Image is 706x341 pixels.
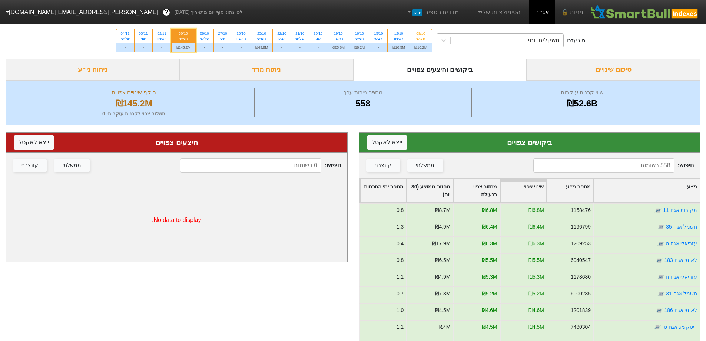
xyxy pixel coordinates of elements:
[256,88,469,97] div: מספר ניירות ערך
[15,88,252,97] div: היקף שינויים צפויים
[528,240,544,247] div: ₪6.3M
[528,306,544,314] div: ₪4.6M
[273,43,291,52] div: -
[14,137,339,148] div: היצעים צפויים
[121,36,130,41] div: שלישי
[570,323,590,331] div: 7480304
[481,240,497,247] div: ₪6.3M
[180,158,321,173] input: 0 רשומות...
[481,273,497,281] div: ₪5.3M
[6,59,179,81] div: ניתוח ני״ע
[414,31,427,36] div: 09/10
[657,290,665,298] img: tase link
[164,7,168,17] span: ?
[432,240,450,247] div: ₪17.9M
[255,36,268,41] div: חמישי
[481,256,497,264] div: ₪5.5M
[528,223,544,231] div: ₪6.4M
[435,290,450,298] div: ₪7.3M
[416,161,434,170] div: ממשלתי
[594,179,700,202] div: Toggle SortBy
[180,158,341,173] span: חיפוש :
[214,43,232,52] div: -
[392,31,405,36] div: 12/10
[656,307,663,314] img: tase link
[414,36,427,41] div: חמישי
[116,43,134,52] div: -
[236,31,246,36] div: 26/10
[666,291,697,296] a: חשמל אגח 31
[153,43,171,52] div: -
[176,36,191,41] div: חמישי
[15,110,252,118] div: תשלום צפוי לקרנות עוקבות : 0
[665,240,697,246] a: עזריאלי אגח ט
[664,257,697,263] a: לאומי אגח 183
[135,43,152,52] div: -
[218,31,227,36] div: 27/10
[396,306,403,314] div: 1.0
[354,31,365,36] div: 16/10
[410,43,432,52] div: ₪10.2M
[435,223,450,231] div: ₪4.9M
[570,206,590,214] div: 1158476
[396,240,403,247] div: 0.4
[435,273,450,281] div: ₪4.9M
[353,59,527,81] div: ביקושים והיצעים צפויים
[232,43,251,52] div: -
[367,137,693,148] div: ביקושים צפויים
[662,324,697,330] a: דיסק מנ אגח טו
[570,223,590,231] div: 1196799
[172,43,195,52] div: ₪145.2M
[291,43,309,52] div: -
[63,161,81,170] div: ממשלתי
[435,256,450,264] div: ₪6.5M
[332,31,345,36] div: 19/10
[200,36,209,41] div: שלישי
[407,159,443,172] button: ממשלתי
[54,159,90,172] button: ממשלתי
[314,31,322,36] div: 20/10
[139,31,148,36] div: 03/11
[570,290,590,298] div: 6000285
[657,240,664,247] img: tase link
[403,5,462,20] a: מדדים נוספיםחדש
[474,88,691,97] div: שווי קרנות עוקבות
[589,5,700,20] img: SmartBull
[481,223,497,231] div: ₪6.4M
[314,36,322,41] div: שני
[13,159,47,172] button: קונצרני
[435,206,450,214] div: ₪8.7M
[666,224,697,230] a: חשמל אגח 35
[157,36,167,41] div: ראשון
[435,306,450,314] div: ₪4.5M
[196,43,213,52] div: -
[332,36,345,41] div: ראשון
[481,306,497,314] div: ₪4.6M
[374,31,383,36] div: 15/10
[15,97,252,110] div: ₪145.2M
[179,59,353,81] div: ניתוח מדד
[533,158,694,173] span: חיפוש :
[295,31,304,36] div: 21/10
[412,9,422,16] span: חדש
[570,306,590,314] div: 1201839
[481,206,497,214] div: ₪6.8M
[277,31,286,36] div: 22/10
[657,223,665,231] img: tase link
[657,273,664,281] img: tase link
[295,36,304,41] div: שלישי
[388,43,410,52] div: ₪10.5M
[367,135,407,150] button: ייצא לאקסל
[396,256,403,264] div: 0.8
[565,37,586,45] div: סוג עדכון
[256,97,469,110] div: 558
[360,179,406,202] div: Toggle SortBy
[396,206,403,214] div: 0.8
[481,323,497,331] div: ₪4.5M
[664,307,697,313] a: לאומי אגח 186
[14,135,54,150] button: ייצא לאקסל
[396,273,403,281] div: 1.1
[21,161,38,170] div: קונצרני
[570,273,590,281] div: 1178680
[396,323,403,331] div: 1.1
